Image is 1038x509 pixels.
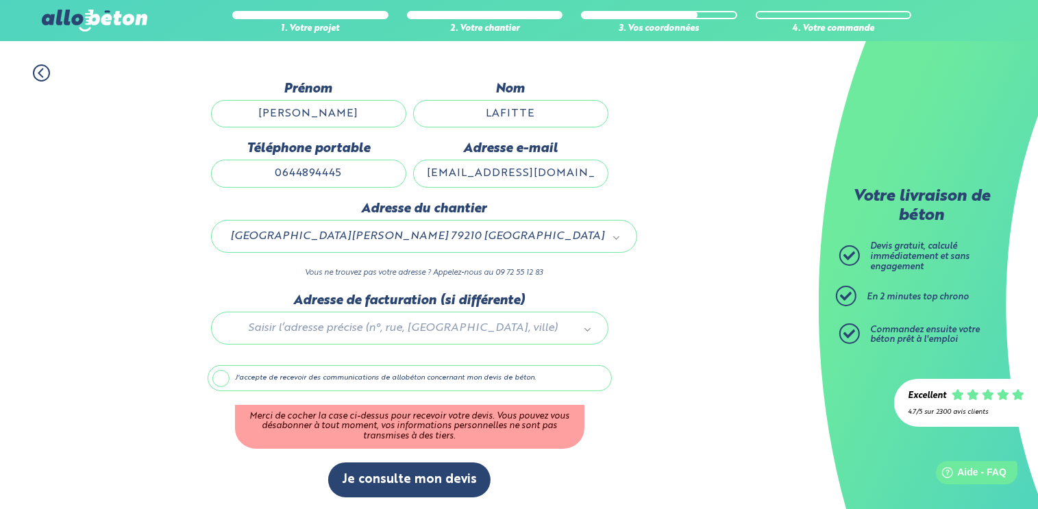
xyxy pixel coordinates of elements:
[328,462,491,497] button: Je consulte mon devis
[870,242,969,271] span: Devis gratuit, calculé immédiatement et sans engagement
[231,227,605,245] span: [GEOGRAPHIC_DATA][PERSON_NAME] 79210 [GEOGRAPHIC_DATA]
[581,24,737,34] div: 3. Vos coordonnées
[843,188,1000,225] p: Votre livraison de béton
[756,24,912,34] div: 4. Votre commande
[211,100,406,127] input: Quel est votre prénom ?
[208,365,612,391] label: J'accepte de recevoir des communications de allobéton concernant mon devis de béton.
[908,408,1024,416] div: 4.7/5 sur 2300 avis clients
[42,10,147,32] img: allobéton
[870,325,980,345] span: Commandez ensuite votre béton prêt à l'emploi
[867,293,969,301] span: En 2 minutes top chrono
[407,24,563,34] div: 2. Votre chantier
[908,391,946,401] div: Excellent
[232,24,388,34] div: 1. Votre projet
[413,160,608,187] input: ex : contact@allobeton.fr
[211,201,637,216] label: Adresse du chantier
[211,160,406,187] input: ex : 0642930817
[916,456,1023,494] iframe: Help widget launcher
[235,405,584,449] div: Merci de cocher la case ci-dessus pour recevoir votre devis. Vous pouvez vous désabonner à tout m...
[211,266,637,280] p: Vous ne trouvez pas votre adresse ? Appelez-nous au 09 72 55 12 83
[413,82,608,97] label: Nom
[225,227,623,245] a: [GEOGRAPHIC_DATA][PERSON_NAME] 79210 [GEOGRAPHIC_DATA]
[413,100,608,127] input: Quel est votre nom de famille ?
[413,141,608,156] label: Adresse e-mail
[211,82,406,97] label: Prénom
[211,141,406,156] label: Téléphone portable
